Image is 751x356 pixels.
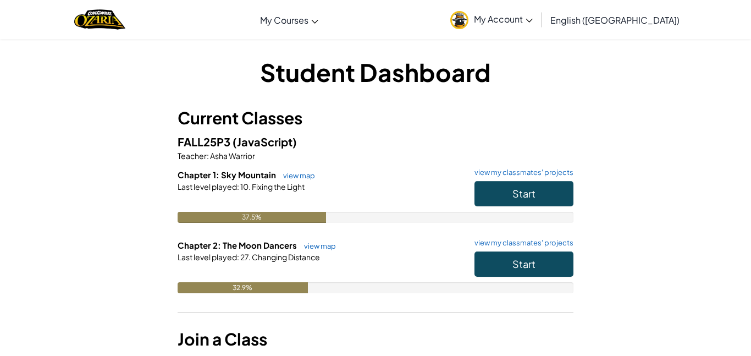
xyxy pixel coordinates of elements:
[237,182,239,191] span: :
[178,252,237,262] span: Last level played
[178,327,573,352] h3: Join a Class
[178,282,308,293] div: 32.9%
[207,151,209,161] span: :
[299,242,336,250] a: view map
[445,2,538,37] a: My Account
[512,187,535,200] span: Start
[474,251,573,277] button: Start
[178,151,207,161] span: Teacher
[233,135,297,149] span: (JavaScript)
[278,171,315,180] a: view map
[178,169,278,180] span: Chapter 1: Sky Mountain
[474,13,533,25] span: My Account
[239,252,251,262] span: 27.
[251,182,305,191] span: Fixing the Light
[237,252,239,262] span: :
[512,258,535,270] span: Start
[251,252,320,262] span: Changing Distance
[178,135,233,149] span: FALL25P3
[74,8,125,31] a: Ozaria by CodeCombat logo
[260,14,308,26] span: My Courses
[255,5,324,35] a: My Courses
[178,240,299,250] span: Chapter 2: The Moon Dancers
[178,182,237,191] span: Last level played
[74,8,125,31] img: Home
[469,239,573,247] a: view my classmates' projects
[178,55,573,89] h1: Student Dashboard
[550,14,680,26] span: English ([GEOGRAPHIC_DATA])
[469,169,573,176] a: view my classmates' projects
[450,11,468,29] img: avatar
[178,106,573,130] h3: Current Classes
[209,151,255,161] span: Asha Warrior
[545,5,685,35] a: English ([GEOGRAPHIC_DATA])
[474,181,573,206] button: Start
[239,182,251,191] span: 10.
[178,212,326,223] div: 37.5%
